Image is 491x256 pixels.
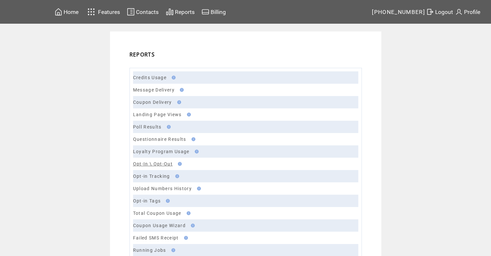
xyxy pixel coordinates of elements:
[85,6,121,18] a: Features
[185,113,191,116] img: help.gif
[169,248,175,252] img: help.gif
[164,199,170,203] img: help.gif
[426,8,434,16] img: exit.svg
[185,211,190,215] img: help.gif
[127,8,135,16] img: contacts.svg
[133,149,190,154] a: Loyalty Program Usage
[136,9,159,15] span: Contacts
[166,8,174,16] img: chart.svg
[195,187,201,190] img: help.gif
[178,88,184,92] img: help.gif
[372,9,425,15] span: [PHONE_NUMBER]
[211,9,226,15] span: Billing
[165,7,196,17] a: Reports
[425,7,454,17] a: Logout
[133,161,173,166] a: Opt-In \ Opt-Out
[54,7,80,17] a: Home
[165,125,171,129] img: help.gif
[193,150,199,153] img: help.gif
[64,9,79,15] span: Home
[86,6,97,17] img: features.svg
[126,7,160,17] a: Contacts
[55,8,62,16] img: home.svg
[133,235,179,240] a: Failed SMS Receipt
[133,248,166,253] a: Running Jobs
[170,76,176,79] img: help.gif
[454,7,481,17] a: Profile
[133,174,170,179] a: Opt-in Tracking
[133,198,161,203] a: Opt-in Tags
[435,9,453,15] span: Logout
[455,8,463,16] img: profile.svg
[176,162,182,166] img: help.gif
[133,100,172,105] a: Coupon Delivery
[133,137,186,142] a: Questionnaire Results
[133,112,182,117] a: Landing Page Views
[133,211,181,216] a: Total Coupon Usage
[129,51,155,58] span: REPORTS
[133,87,175,92] a: Message Delivery
[464,9,480,15] span: Profile
[182,236,188,240] img: help.gif
[189,224,195,227] img: help.gif
[133,186,192,191] a: Upload Numbers History
[173,174,179,178] img: help.gif
[201,7,227,17] a: Billing
[133,75,166,80] a: Credits Usage
[202,8,209,16] img: creidtcard.svg
[190,137,195,141] img: help.gif
[175,100,181,104] img: help.gif
[175,9,195,15] span: Reports
[133,223,186,228] a: Coupon Usage Wizard
[98,9,120,15] span: Features
[133,124,162,129] a: Poll Results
